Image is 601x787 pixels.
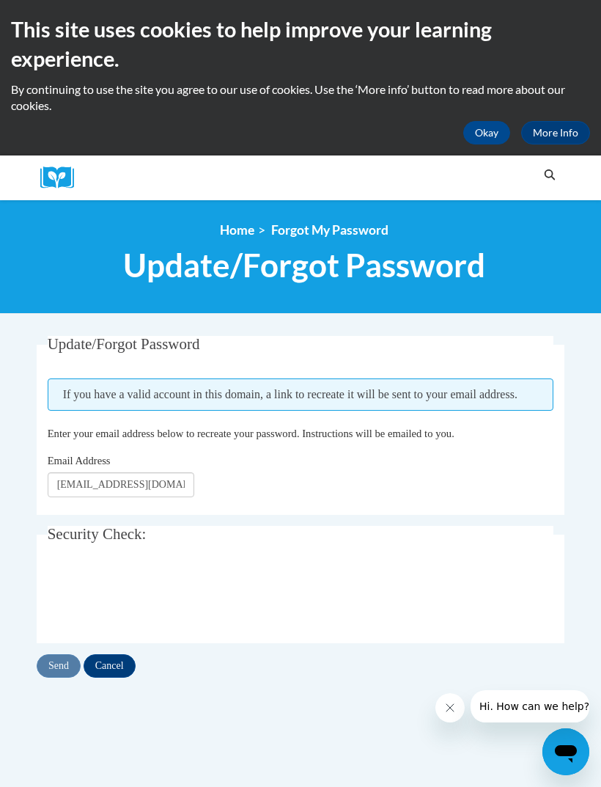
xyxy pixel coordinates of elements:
[48,568,270,626] iframe: reCAPTCHA
[271,222,388,238] span: Forgot My Password
[48,335,200,353] span: Update/Forgot Password
[521,121,590,144] a: More Info
[542,728,589,775] iframe: Button to launch messaging window
[40,166,84,189] a: Cox Campus
[539,166,561,184] button: Search
[48,378,554,411] span: If you have a valid account in this domain, a link to recreate it will be sent to your email addr...
[123,246,485,285] span: Update/Forgot Password
[48,455,111,466] span: Email Address
[435,693,465,722] iframe: Close message
[84,654,136,678] input: Cancel
[48,525,147,543] span: Security Check:
[11,15,590,74] h2: This site uses cookies to help improve your learning experience.
[48,428,454,439] span: Enter your email address below to recreate your password. Instructions will be emailed to you.
[471,690,589,722] iframe: Message from company
[220,222,254,238] a: Home
[463,121,510,144] button: Okay
[40,166,84,189] img: Logo brand
[11,81,590,114] p: By continuing to use the site you agree to our use of cookies. Use the ‘More info’ button to read...
[48,472,194,497] input: Email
